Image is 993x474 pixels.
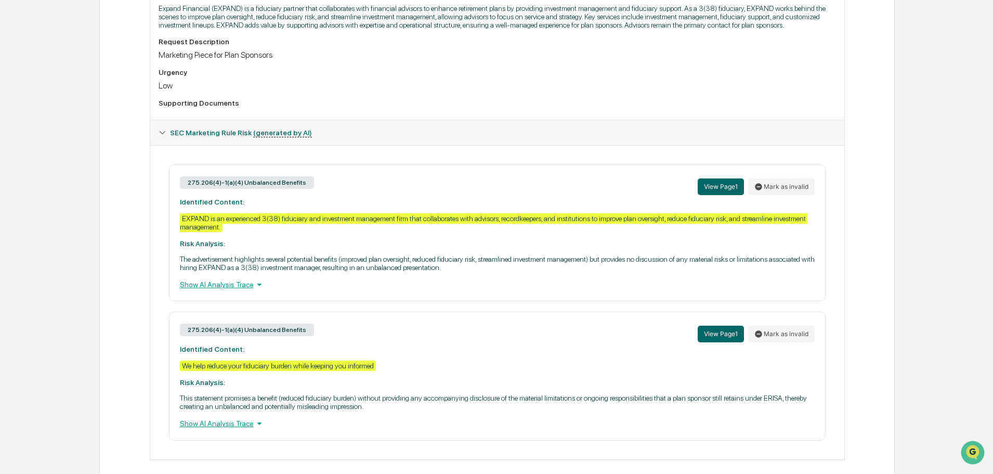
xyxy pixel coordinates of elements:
span: SEC Marketing Rule Risk [170,129,312,137]
div: EXPAND is an experienced 3(38) fiduciary and investment management firm that collaborates with ad... [180,213,807,232]
div: Show AI Analysis Trace [180,418,815,429]
p: The advertisement highlights several potential benefits (improved plan oversight, reduced fiducia... [180,255,815,272]
div: 275.206(4)-1(a)(4) Unbalanced Benefits [180,176,314,189]
div: Marketing Piece for Plan Sponsors [159,50,836,60]
a: Powered byPylon [73,176,126,184]
p: Expand Financial (EXPAND) is a fiduciary partner that collaborates with financial advisors to enh... [159,4,836,29]
div: We're available if you need us! [35,90,132,98]
p: How can we help? [10,22,189,39]
button: Mark as invalid [748,326,815,342]
a: 🗄️Attestations [71,127,133,146]
div: SEC Marketing Rule Risk (generated by AI) [150,120,844,145]
a: 🖐️Preclearance [6,127,71,146]
div: Request Description [159,37,836,46]
strong: Risk Analysis: [180,378,225,387]
div: Low [159,81,836,91]
button: View Page1 [698,326,744,342]
span: Pylon [103,176,126,184]
div: 275.206(4)-1(a)(4) Unbalanced Benefits [180,324,314,336]
strong: Identified Content: [180,345,244,353]
u: (generated by AI) [253,129,312,137]
span: Preclearance [21,131,67,142]
strong: Risk Analysis: [180,239,225,248]
button: View Page1 [698,178,744,195]
strong: Identified Content: [180,198,244,206]
p: This statement promises a benefit (reduced fiduciary burden) without providing any accompanying d... [180,394,815,411]
div: Urgency [159,68,836,76]
span: Data Lookup [21,151,66,161]
button: Start new chat [177,83,189,95]
span: Attestations [86,131,129,142]
div: Start new chat [35,80,171,90]
div: Supporting Documents [159,99,836,107]
div: 🖐️ [10,132,19,140]
div: We help reduce your fiduciary burden while keeping you informed [180,361,376,371]
div: 🗄️ [75,132,84,140]
a: 🔎Data Lookup [6,147,70,165]
iframe: Open customer support [960,440,988,468]
button: Mark as invalid [748,178,815,195]
img: 1746055101610-c473b297-6a78-478c-a979-82029cc54cd1 [10,80,29,98]
div: 🔎 [10,152,19,160]
div: Show AI Analysis Trace [180,279,815,290]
